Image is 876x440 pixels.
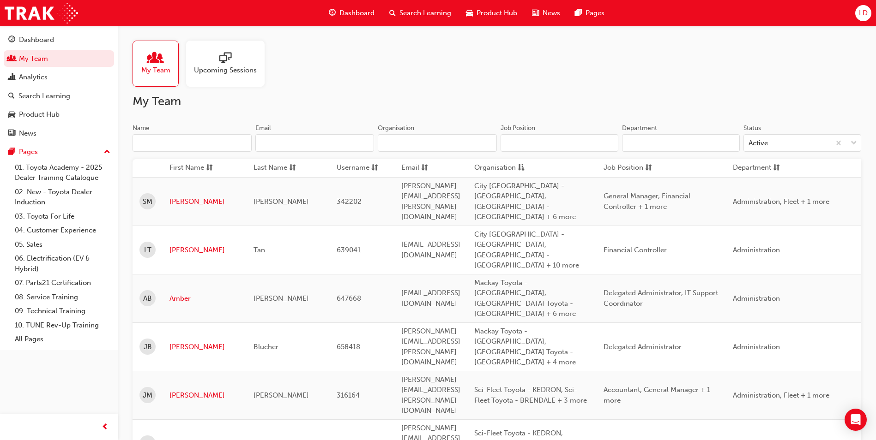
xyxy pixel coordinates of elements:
[321,4,382,23] a: guage-iconDashboard
[337,294,361,303] span: 647668
[169,162,204,174] span: First Name
[329,7,336,19] span: guage-icon
[337,197,362,206] span: 342202
[622,124,657,133] div: Department
[575,7,582,19] span: pages-icon
[401,182,460,221] span: [PERSON_NAME][EMAIL_ADDRESS][PERSON_NAME][DOMAIN_NAME]
[19,72,48,83] div: Analytics
[604,343,682,351] span: Delegated Administrator
[604,192,690,211] span: General Manager, Financial Controller + 1 more
[169,162,220,174] button: First Namesorting-icon
[4,106,114,123] a: Product Hub
[194,65,257,76] span: Upcoming Sessions
[401,162,419,174] span: Email
[11,290,114,304] a: 08. Service Training
[733,343,780,351] span: Administration
[337,391,360,399] span: 316164
[5,3,78,24] a: Trak
[18,91,70,101] div: Search Learning
[604,162,643,174] span: Job Position
[749,138,768,149] div: Active
[133,124,150,133] div: Name
[169,390,240,401] a: [PERSON_NAME]
[501,134,618,152] input: Job Position
[11,209,114,224] a: 03. Toyota For Life
[254,246,265,254] span: Tan
[389,7,396,19] span: search-icon
[337,343,360,351] span: 658418
[143,390,152,401] span: JM
[254,343,278,351] span: Blucher
[604,162,654,174] button: Job Positionsorting-icon
[19,147,38,157] div: Pages
[143,293,152,304] span: AB
[466,7,473,19] span: car-icon
[169,293,240,304] a: Amber
[254,162,304,174] button: Last Namesorting-icon
[254,162,287,174] span: Last Name
[255,134,375,152] input: Email
[169,342,240,352] a: [PERSON_NAME]
[11,238,114,252] a: 05. Sales
[851,137,857,149] span: down-icon
[855,5,871,21] button: LD
[206,162,213,174] span: sorting-icon
[11,161,114,185] a: 01. Toyota Academy - 2025 Dealer Training Catalogue
[474,162,516,174] span: Organisation
[459,4,525,23] a: car-iconProduct Hub
[150,52,162,65] span: people-icon
[19,109,60,120] div: Product Hub
[733,162,771,174] span: Department
[19,35,54,45] div: Dashboard
[102,422,109,433] span: prev-icon
[4,50,114,67] a: My Team
[11,185,114,209] a: 02. New - Toyota Dealer Induction
[19,128,36,139] div: News
[8,55,15,63] span: people-icon
[604,246,667,254] span: Financial Controller
[474,327,576,367] span: Mackay Toyota - [GEOGRAPHIC_DATA], [GEOGRAPHIC_DATA] Toyota - [GEOGRAPHIC_DATA] + 4 more
[859,8,868,18] span: LD
[339,8,375,18] span: Dashboard
[401,289,460,308] span: [EMAIL_ADDRESS][DOMAIN_NAME]
[378,124,414,133] div: Organisation
[144,342,152,352] span: JB
[645,162,652,174] span: sorting-icon
[11,251,114,276] a: 06. Electrification (EV & Hybrid)
[133,134,252,152] input: Name
[4,143,114,161] button: Pages
[104,146,110,158] span: up-icon
[11,223,114,238] a: 04. Customer Experience
[401,240,460,259] span: [EMAIL_ADDRESS][DOMAIN_NAME]
[8,36,15,44] span: guage-icon
[11,332,114,346] a: All Pages
[622,134,740,152] input: Department
[133,41,186,87] a: My Team
[474,230,579,270] span: City [GEOGRAPHIC_DATA] - [GEOGRAPHIC_DATA], [GEOGRAPHIC_DATA] - [GEOGRAPHIC_DATA] + 10 more
[733,294,780,303] span: Administration
[773,162,780,174] span: sorting-icon
[378,134,497,152] input: Organisation
[11,276,114,290] a: 07. Parts21 Certification
[11,304,114,318] a: 09. Technical Training
[169,245,240,256] a: [PERSON_NAME]
[255,124,271,133] div: Email
[421,162,428,174] span: sorting-icon
[133,94,861,109] h2: My Team
[4,30,114,143] button: DashboardMy TeamAnalyticsSearch LearningProduct HubNews
[474,386,587,404] span: Sci-Fleet Toyota - KEDRON, Sci-Fleet Toyota - BRENDALE + 3 more
[401,327,460,367] span: [PERSON_NAME][EMAIL_ADDRESS][PERSON_NAME][DOMAIN_NAME]
[8,73,15,82] span: chart-icon
[371,162,378,174] span: sorting-icon
[8,111,15,119] span: car-icon
[186,41,272,87] a: Upcoming Sessions
[8,92,15,101] span: search-icon
[382,4,459,23] a: search-iconSearch Learning
[743,124,761,133] div: Status
[518,162,525,174] span: asc-icon
[8,130,15,138] span: news-icon
[337,246,361,254] span: 639041
[568,4,612,23] a: pages-iconPages
[401,162,452,174] button: Emailsorting-icon
[733,197,829,206] span: Administration, Fleet + 1 more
